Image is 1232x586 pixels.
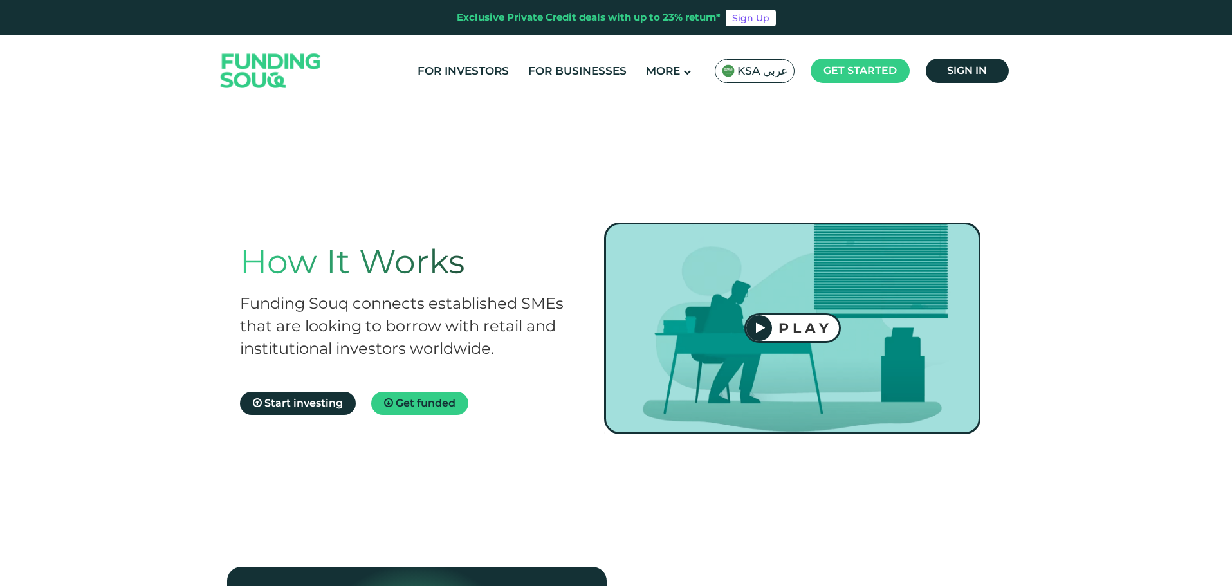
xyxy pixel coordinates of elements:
[772,320,839,337] div: PLAY
[947,64,987,77] span: Sign in
[737,64,787,78] span: KSA عربي
[240,292,579,360] h2: Funding Souq connects established SMEs that are looking to borrow with retail and institutional i...
[208,39,334,104] img: Logo
[926,59,1009,83] a: Sign in
[264,397,343,409] span: Start investing
[744,313,841,343] button: PLAY
[722,64,735,77] img: SA Flag
[525,60,630,82] a: For Businesses
[240,242,579,282] h1: How It Works
[726,10,776,26] a: Sign Up
[646,64,680,77] span: More
[240,392,356,415] a: Start investing
[823,64,897,77] span: Get started
[396,397,455,409] span: Get funded
[414,60,512,82] a: For Investors
[371,392,468,415] a: Get funded
[457,10,721,25] div: Exclusive Private Credit deals with up to 23% return*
